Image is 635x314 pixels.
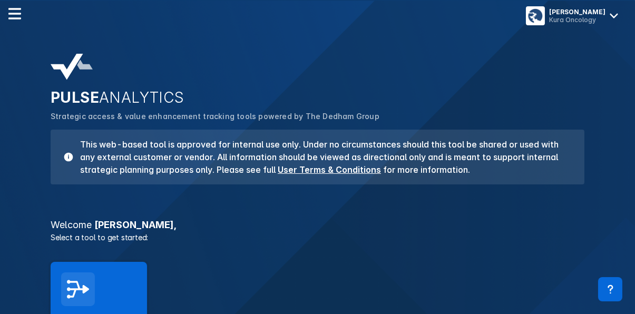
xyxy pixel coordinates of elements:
p: Strategic access & value enhancement tracking tools powered by The Dedham Group [51,111,584,122]
h3: This web-based tool is approved for internal use only. Under no circumstances should this tool be... [74,138,572,176]
a: User Terms & Conditions [278,164,381,175]
div: [PERSON_NAME] [549,8,605,16]
h2: PULSE [51,89,584,106]
span: ANALYTICS [99,89,184,106]
span: Welcome [51,219,92,230]
div: Kura Oncology [549,16,605,24]
h3: [PERSON_NAME] , [44,220,591,230]
img: menu button [528,8,543,23]
img: menu--horizontal.svg [8,7,21,20]
img: pulse-analytics-logo [51,54,93,80]
p: Select a tool to get started: [44,232,591,243]
div: Contact Support [598,277,622,301]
